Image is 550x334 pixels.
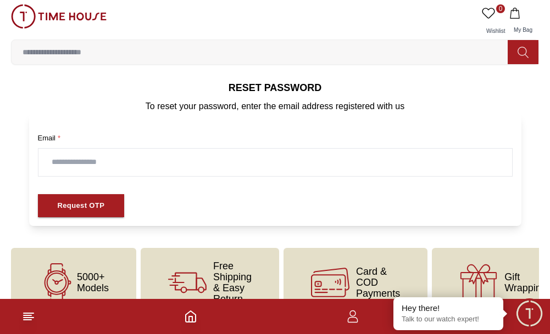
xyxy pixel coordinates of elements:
span: Gift Wrapping [504,271,547,293]
label: Email [38,133,513,144]
a: 0Wishlist [480,4,507,39]
button: Request OTP [38,194,125,218]
span: Free Shipping & Easy Return [213,261,252,304]
div: Request OTP [58,200,105,212]
span: My Bag [509,27,537,33]
button: My Bag [507,4,539,39]
p: To reset your password, enter the email address registered with us [11,100,539,113]
p: Talk to our watch expert! [402,315,495,324]
img: ... [11,4,107,29]
span: 0 [496,4,505,13]
span: Wishlist [482,28,509,34]
h6: Reset Password [11,80,539,95]
div: Chat Widget [514,298,545,329]
div: Hey there! [402,303,495,314]
span: 5000+ Models [77,271,109,293]
span: Card & COD Payments [356,266,400,299]
a: Home [184,310,197,323]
